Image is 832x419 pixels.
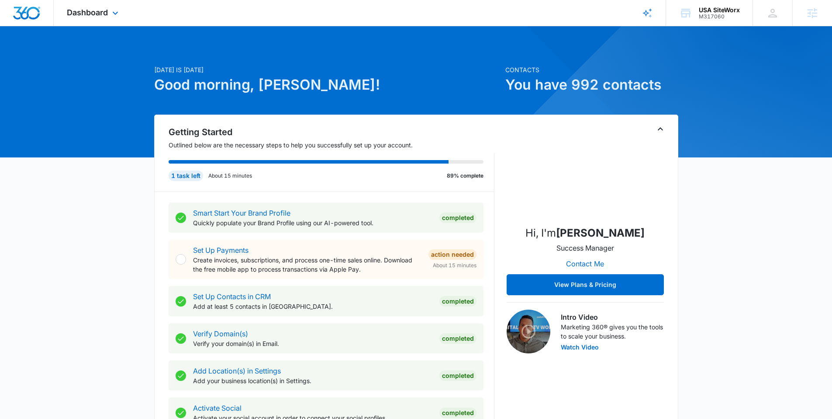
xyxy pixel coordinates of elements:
[193,246,249,255] a: Set Up Payments
[193,404,242,412] a: Activate Social
[699,14,740,20] div: account id
[505,65,678,74] p: Contacts
[193,339,432,348] p: Verify your domain(s) in Email.
[655,124,666,134] button: Toggle Collapse
[525,225,645,241] p: Hi, I'm
[542,131,629,218] img: Mitchell Dame
[193,302,432,311] p: Add at least 5 contacts in [GEOGRAPHIC_DATA].
[193,376,432,385] p: Add your business location(s) in Settings.
[169,140,494,150] p: Outlined below are the necessary steps to help you successfully set up your account.
[193,292,271,301] a: Set Up Contacts in CRM
[439,333,476,344] div: Completed
[193,255,421,274] p: Create invoices, subscriptions, and process one-time sales online. Download the free mobile app t...
[557,253,613,274] button: Contact Me
[193,218,432,227] p: Quickly populate your Brand Profile using our AI-powered tool.
[556,227,645,239] strong: [PERSON_NAME]
[439,213,476,223] div: Completed
[447,172,483,180] p: 89% complete
[439,296,476,307] div: Completed
[433,262,476,269] span: About 15 minutes
[208,172,252,180] p: About 15 minutes
[169,171,203,181] div: 1 task left
[193,329,248,338] a: Verify Domain(s)
[439,370,476,381] div: Completed
[169,126,494,139] h2: Getting Started
[507,274,664,295] button: View Plans & Pricing
[193,209,290,217] a: Smart Start Your Brand Profile
[699,7,740,14] div: account name
[154,74,500,95] h1: Good morning, [PERSON_NAME]!
[154,65,500,74] p: [DATE] is [DATE]
[561,322,664,341] p: Marketing 360® gives you the tools to scale your business.
[193,367,281,375] a: Add Location(s) in Settings
[561,344,599,350] button: Watch Video
[561,312,664,322] h3: Intro Video
[505,74,678,95] h1: You have 992 contacts
[67,8,108,17] span: Dashboard
[428,249,476,260] div: Action Needed
[439,408,476,418] div: Completed
[556,243,614,253] p: Success Manager
[507,310,550,353] img: Intro Video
